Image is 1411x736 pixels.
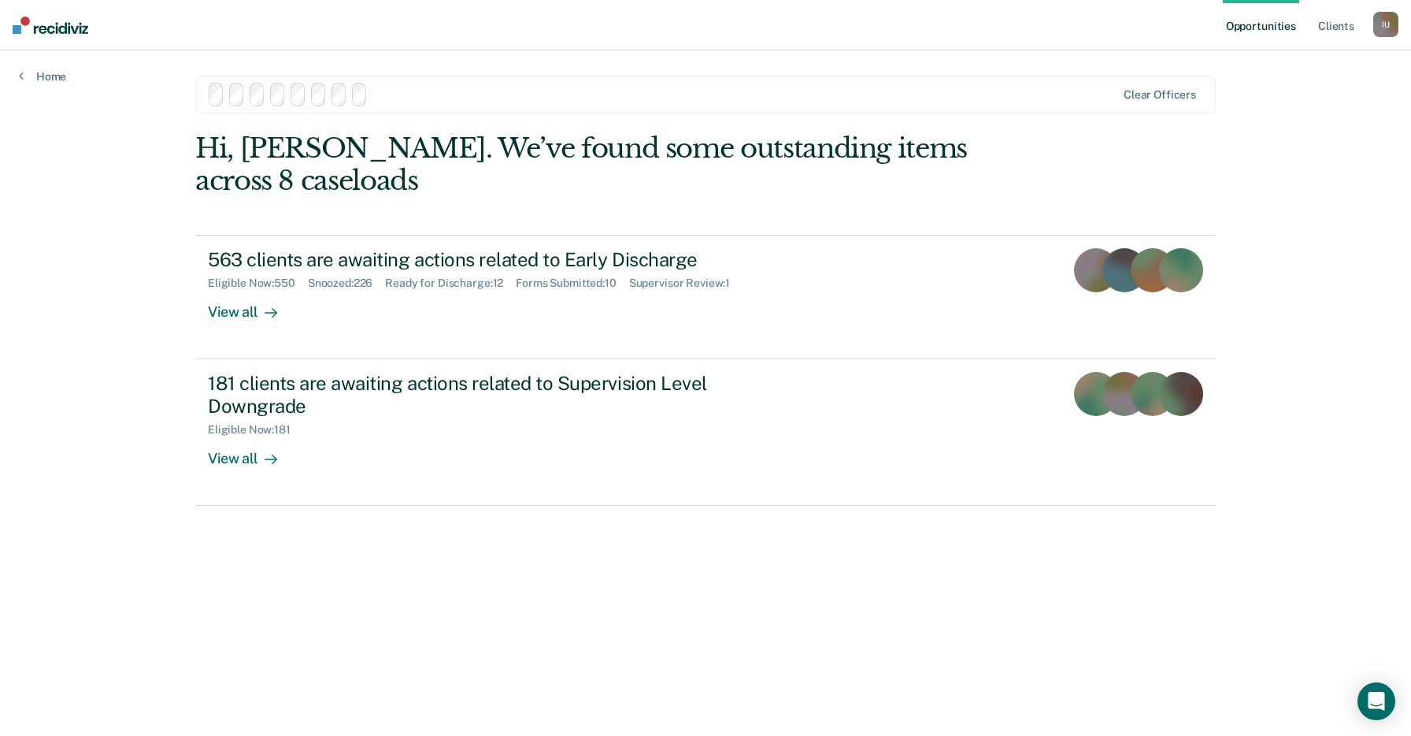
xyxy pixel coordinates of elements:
div: Snoozed : 226 [308,277,386,290]
div: Supervisor Review : 1 [629,277,743,290]
div: Eligible Now : 550 [208,277,308,290]
div: View all [208,437,296,467]
a: 181 clients are awaiting actions related to Supervision Level DowngradeEligible Now:181View all [195,359,1216,506]
div: Forms Submitted : 10 [516,277,629,290]
div: Hi, [PERSON_NAME]. We’ve found some outstanding items across 8 caseloads [195,132,1012,197]
div: Clear officers [1124,88,1196,102]
img: Recidiviz [13,17,88,34]
div: Ready for Discharge : 12 [385,277,516,290]
div: Eligible Now : 181 [208,423,303,437]
a: Home [19,69,66,84]
div: View all [208,290,296,321]
a: 563 clients are awaiting actions related to Early DischargeEligible Now:550Snoozed:226Ready for D... [195,235,1216,359]
button: IU [1373,12,1398,37]
div: Open Intercom Messenger [1357,682,1395,720]
div: 181 clients are awaiting actions related to Supervision Level Downgrade [208,372,761,418]
div: I U [1373,12,1398,37]
div: 563 clients are awaiting actions related to Early Discharge [208,248,761,271]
